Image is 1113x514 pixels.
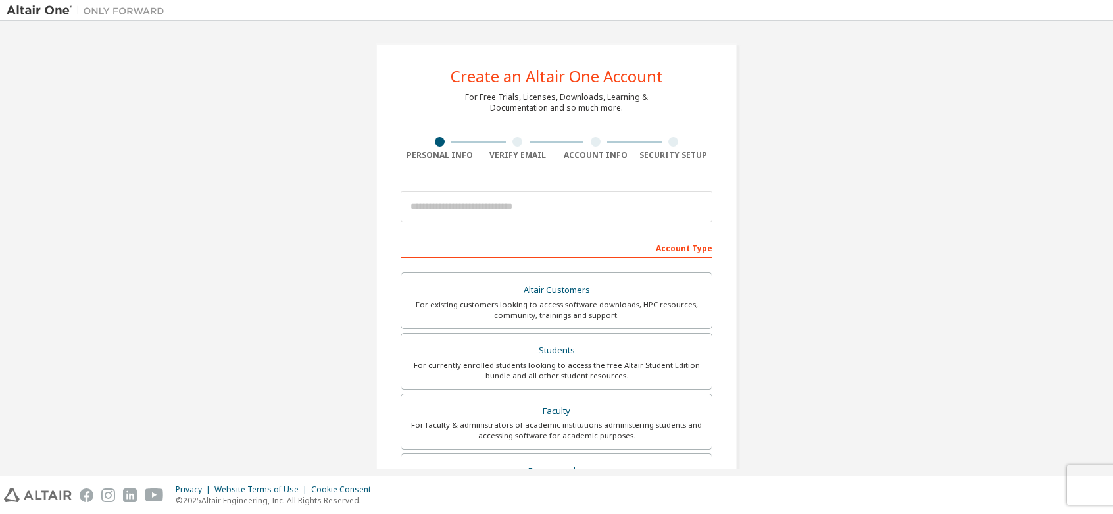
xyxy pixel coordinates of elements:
[123,488,137,502] img: linkedin.svg
[401,237,712,258] div: Account Type
[409,402,704,421] div: Faculty
[101,488,115,502] img: instagram.svg
[401,150,479,161] div: Personal Info
[4,488,72,502] img: altair_logo.svg
[145,488,164,502] img: youtube.svg
[214,484,311,495] div: Website Terms of Use
[451,68,663,84] div: Create an Altair One Account
[465,92,648,113] div: For Free Trials, Licenses, Downloads, Learning & Documentation and so much more.
[635,150,713,161] div: Security Setup
[556,150,635,161] div: Account Info
[7,4,171,17] img: Altair One
[409,281,704,299] div: Altair Customers
[80,488,93,502] img: facebook.svg
[479,150,557,161] div: Verify Email
[311,484,379,495] div: Cookie Consent
[409,360,704,381] div: For currently enrolled students looking to access the free Altair Student Edition bundle and all ...
[409,299,704,321] div: For existing customers looking to access software downloads, HPC resources, community, trainings ...
[176,495,379,506] p: © 2025 Altair Engineering, Inc. All Rights Reserved.
[409,342,704,360] div: Students
[409,420,704,441] div: For faculty & administrators of academic institutions administering students and accessing softwa...
[409,462,704,480] div: Everyone else
[176,484,214,495] div: Privacy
